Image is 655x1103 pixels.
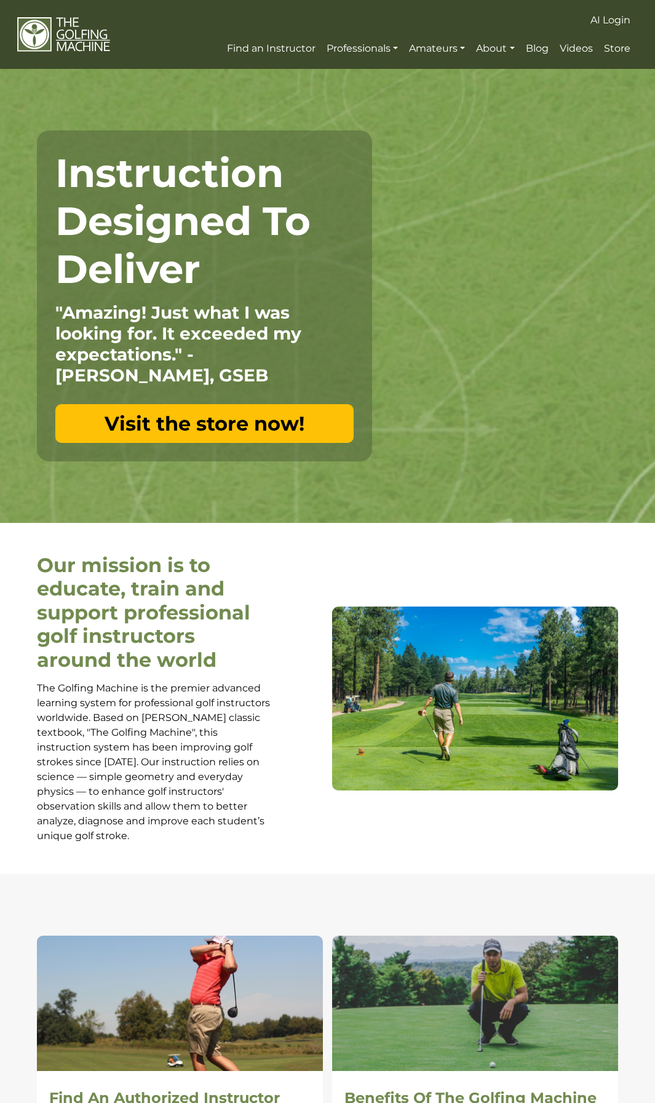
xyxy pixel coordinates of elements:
span: AI Login [590,14,630,26]
img: The Golfing Machine [17,17,111,52]
span: Blog [526,42,549,54]
a: Find an Instructor [224,38,319,60]
span: Store [604,42,630,54]
h1: Instruction Designed To Deliver [55,149,354,293]
a: Visit the store now! [55,404,354,443]
a: Blog [523,38,552,60]
a: Videos [557,38,596,60]
a: Professionals [324,38,401,60]
span: Find an Instructor [227,42,316,54]
p: "Amazing! Just what I was looking for. It exceeded my expectations." - [PERSON_NAME], GSEB [55,302,354,386]
a: Amateurs [406,38,468,60]
h2: Our mission is to educate, train and support professional golf instructors around the world [37,554,274,672]
a: About [473,38,517,60]
span: Videos [560,42,593,54]
p: The Golfing Machine is the premier advanced learning system for professional golf instructors wor... [37,681,274,843]
a: Store [601,38,633,60]
a: AI Login [587,9,633,31]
